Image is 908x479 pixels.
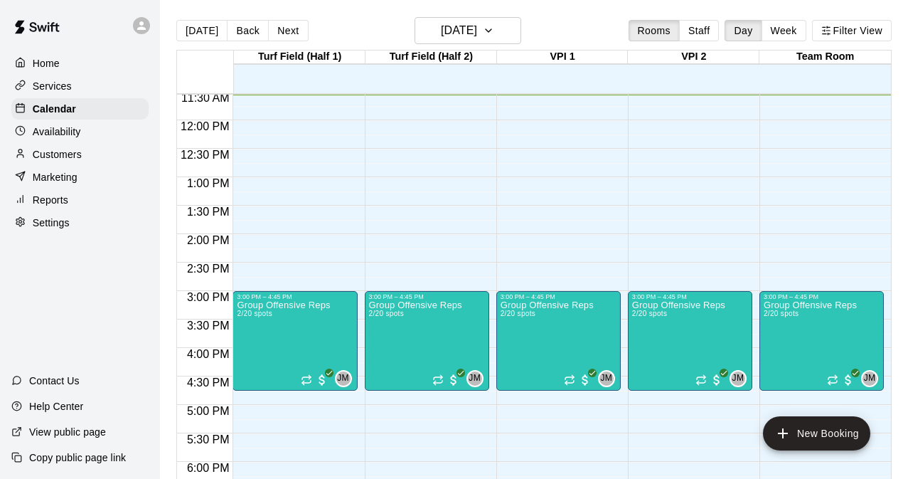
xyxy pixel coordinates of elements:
[629,20,680,41] button: Rooms
[415,17,521,44] button: [DATE]
[764,293,880,300] div: 3:00 PM – 4:45 PM
[33,193,68,207] p: Reports
[564,374,575,386] span: Recurring event
[183,320,233,332] span: 3:30 PM
[183,206,233,218] span: 1:30 PM
[732,372,744,386] span: JM
[183,263,233,275] span: 2:30 PM
[29,451,126,465] p: Copy public page link
[11,144,149,165] a: Customers
[183,433,233,446] span: 5:30 PM
[33,216,70,230] p: Settings
[33,170,78,184] p: Marketing
[33,102,76,116] p: Calendar
[735,370,747,387] span: Jerimee Moses
[268,20,308,41] button: Next
[469,372,481,386] span: JM
[466,370,484,387] div: Jerimee Moses
[763,416,870,451] button: add
[33,56,60,70] p: Home
[233,291,357,391] div: 3:00 PM – 4:45 PM: Group Offensive Reps
[183,462,233,474] span: 6:00 PM
[183,405,233,417] span: 5:00 PM
[841,373,855,387] span: All customers have paid
[369,293,485,300] div: 3:00 PM – 4:45 PM
[11,53,149,74] a: Home
[578,373,592,387] span: All customers have paid
[730,370,747,387] div: Jerimee Moses
[183,348,233,360] span: 4:00 PM
[183,177,233,189] span: 1:00 PM
[598,370,615,387] div: Jerimee Moses
[441,21,477,41] h6: [DATE]
[628,291,752,391] div: 3:00 PM – 4:45 PM: Group Offensive Reps
[864,372,876,386] span: JM
[234,51,365,64] div: Turf Field (Half 1)
[315,373,329,387] span: All customers have paid
[632,310,667,317] span: 2/20 spots filled
[227,20,269,41] button: Back
[365,291,489,391] div: 3:00 PM – 4:45 PM: Group Offensive Reps
[827,374,838,386] span: Recurring event
[725,20,762,41] button: Day
[178,92,233,104] span: 11:30 AM
[812,20,892,41] button: Filter View
[176,20,228,41] button: [DATE]
[29,374,80,388] p: Contact Us
[341,370,352,387] span: Jerimee Moses
[497,51,629,64] div: VPI 1
[301,374,312,386] span: Recurring event
[369,310,404,317] span: 2/20 spots filled
[628,51,759,64] div: VPI 2
[11,212,149,233] a: Settings
[33,79,72,93] p: Services
[710,373,724,387] span: All customers have paid
[762,20,806,41] button: Week
[600,372,612,386] span: JM
[177,149,233,161] span: 12:30 PM
[501,310,535,317] span: 2/20 spots filled
[679,20,720,41] button: Staff
[11,189,149,211] a: Reports
[867,370,878,387] span: Jerimee Moses
[33,125,81,139] p: Availability
[177,120,233,132] span: 12:00 PM
[496,291,621,391] div: 3:00 PM – 4:45 PM: Group Offensive Reps
[11,167,149,188] a: Marketing
[501,293,616,300] div: 3:00 PM – 4:45 PM
[11,121,149,142] a: Availability
[33,147,82,162] p: Customers
[29,425,106,439] p: View public page
[237,293,353,300] div: 3:00 PM – 4:45 PM
[472,370,484,387] span: Jerimee Moses
[183,377,233,389] span: 4:30 PM
[861,370,878,387] div: Jerimee Moses
[604,370,615,387] span: Jerimee Moses
[447,373,461,387] span: All customers have paid
[11,98,149,120] a: Calendar
[337,372,349,386] span: JM
[759,291,884,391] div: 3:00 PM – 4:45 PM: Group Offensive Reps
[365,51,497,64] div: Turf Field (Half 2)
[183,291,233,303] span: 3:00 PM
[695,374,707,386] span: Recurring event
[183,234,233,246] span: 2:00 PM
[29,399,83,414] p: Help Center
[759,51,891,64] div: Team Room
[632,293,748,300] div: 3:00 PM – 4:45 PM
[11,75,149,97] a: Services
[432,374,444,386] span: Recurring event
[237,310,272,317] span: 2/20 spots filled
[764,310,798,317] span: 2/20 spots filled
[335,370,352,387] div: Jerimee Moses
